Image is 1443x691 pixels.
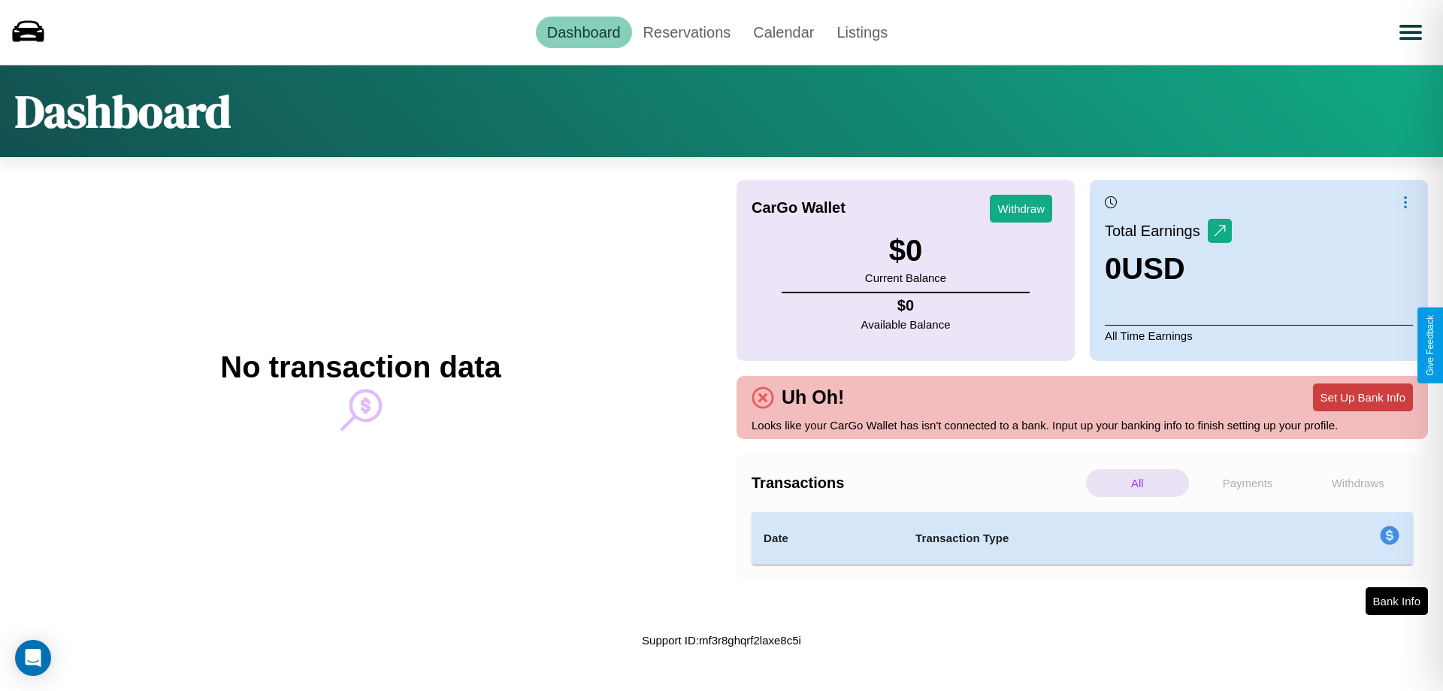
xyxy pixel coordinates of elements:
[1366,587,1428,615] button: Bank Info
[1105,325,1413,346] p: All Time Earnings
[536,17,632,48] a: Dashboard
[1086,469,1189,497] p: All
[861,297,951,314] h4: $ 0
[752,512,1413,565] table: simple table
[15,80,231,142] h1: Dashboard
[752,474,1082,492] h4: Transactions
[752,415,1413,435] p: Looks like your CarGo Wallet has isn't connected to a bank. Input up your banking info to finish ...
[774,386,852,408] h4: Uh Oh!
[642,630,801,650] p: Support ID: mf3r8ghqrf2laxe8c5i
[15,640,51,676] div: Open Intercom Messenger
[1425,315,1435,376] div: Give Feedback
[1313,383,1413,411] button: Set Up Bank Info
[865,268,946,288] p: Current Balance
[764,529,891,547] h4: Date
[1306,469,1409,497] p: Withdraws
[1196,469,1299,497] p: Payments
[990,195,1052,223] button: Withdraw
[1390,11,1432,53] button: Open menu
[220,350,501,384] h2: No transaction data
[1105,252,1232,286] h3: 0 USD
[825,17,899,48] a: Listings
[742,17,825,48] a: Calendar
[1105,217,1208,244] p: Total Earnings
[915,529,1257,547] h4: Transaction Type
[861,314,951,335] p: Available Balance
[632,17,743,48] a: Reservations
[752,199,846,217] h4: CarGo Wallet
[865,234,946,268] h3: $ 0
